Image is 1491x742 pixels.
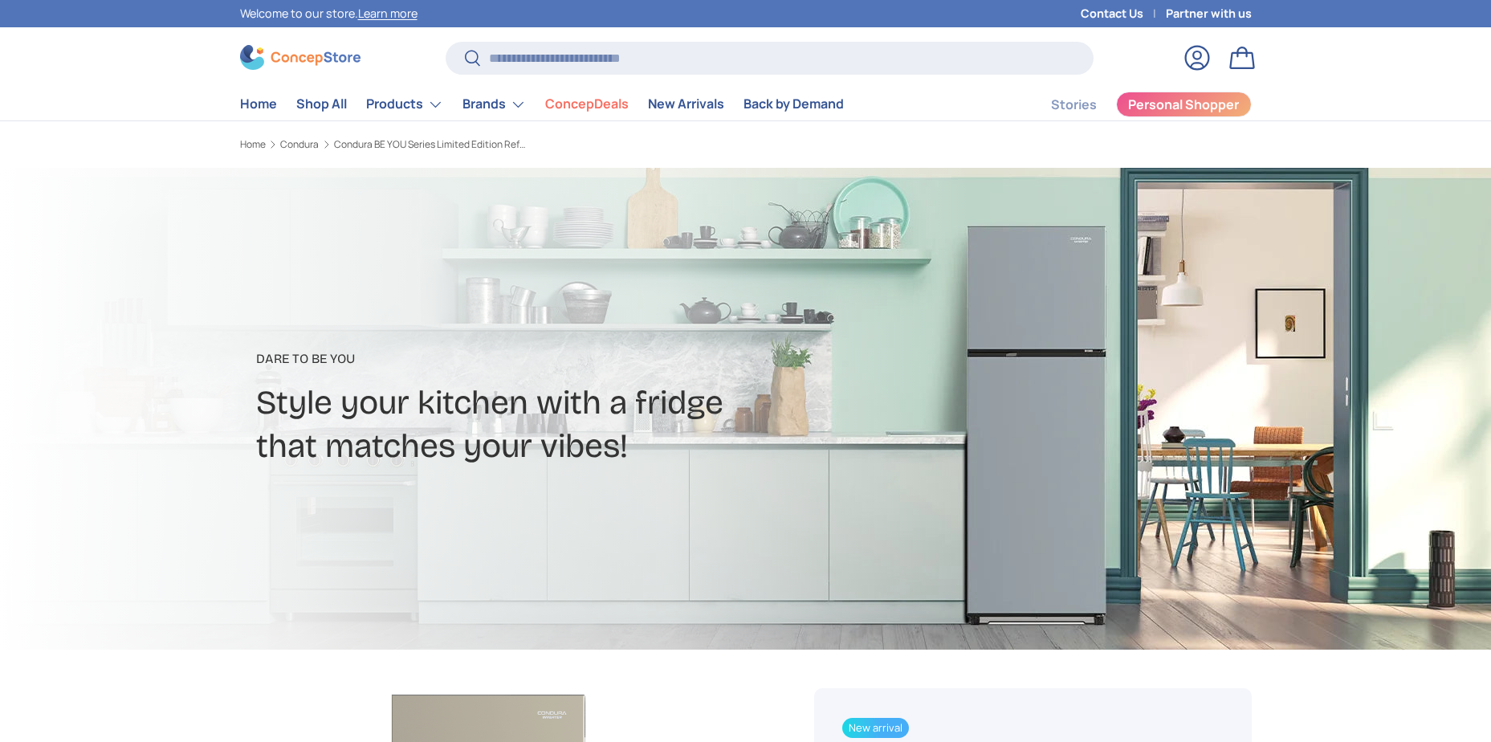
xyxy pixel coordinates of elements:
[1012,88,1252,120] nav: Secondary
[842,718,909,738] span: New arrival
[240,137,776,152] nav: Breadcrumbs
[240,140,266,149] a: Home
[366,88,443,120] a: Products
[240,88,844,120] nav: Primary
[1166,5,1252,22] a: Partner with us
[240,88,277,120] a: Home
[256,349,873,369] p: Dare to Be You​
[296,88,347,120] a: Shop All
[1128,98,1239,111] span: Personal Shopper
[453,88,536,120] summary: Brands
[1051,89,1097,120] a: Stories
[462,88,526,120] a: Brands
[240,5,418,22] p: Welcome to our store.
[240,45,361,70] img: ConcepStore
[1116,92,1252,117] a: Personal Shopper
[545,88,629,120] a: ConcepDeals
[334,140,527,149] a: Condura BE YOU Series Limited Edition Refrigerator
[280,140,319,149] a: Condura
[1081,5,1166,22] a: Contact Us
[256,381,873,468] h2: Style your kitchen with a fridge that matches your vibes!
[648,88,724,120] a: New Arrivals
[356,88,453,120] summary: Products
[743,88,844,120] a: Back by Demand
[358,6,418,21] a: Learn more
